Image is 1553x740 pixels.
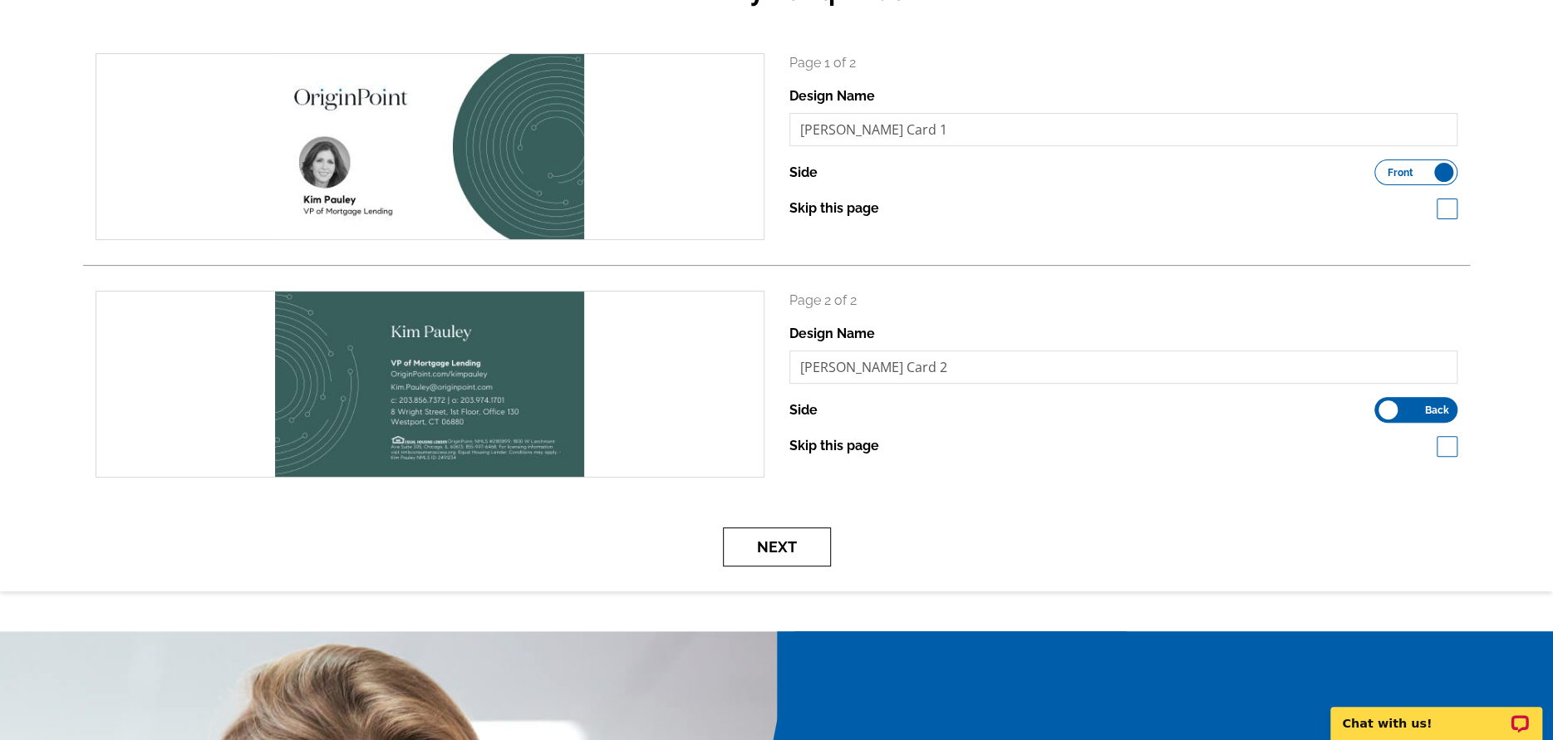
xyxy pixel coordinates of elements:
p: Page 2 of 2 [789,291,1458,311]
label: Skip this page [789,436,879,456]
label: Design Name [789,324,875,344]
input: File Name [789,113,1458,146]
label: Design Name [789,86,875,106]
span: Front [1388,169,1413,177]
button: Next [723,527,831,566]
label: Side [789,400,818,420]
input: File Name [789,350,1458,384]
iframe: LiveChat chat widget [1320,688,1553,740]
label: Side [789,163,818,183]
label: Skip this page [789,198,879,218]
span: Back [1424,406,1448,414]
p: Page 1 of 2 [789,53,1458,73]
